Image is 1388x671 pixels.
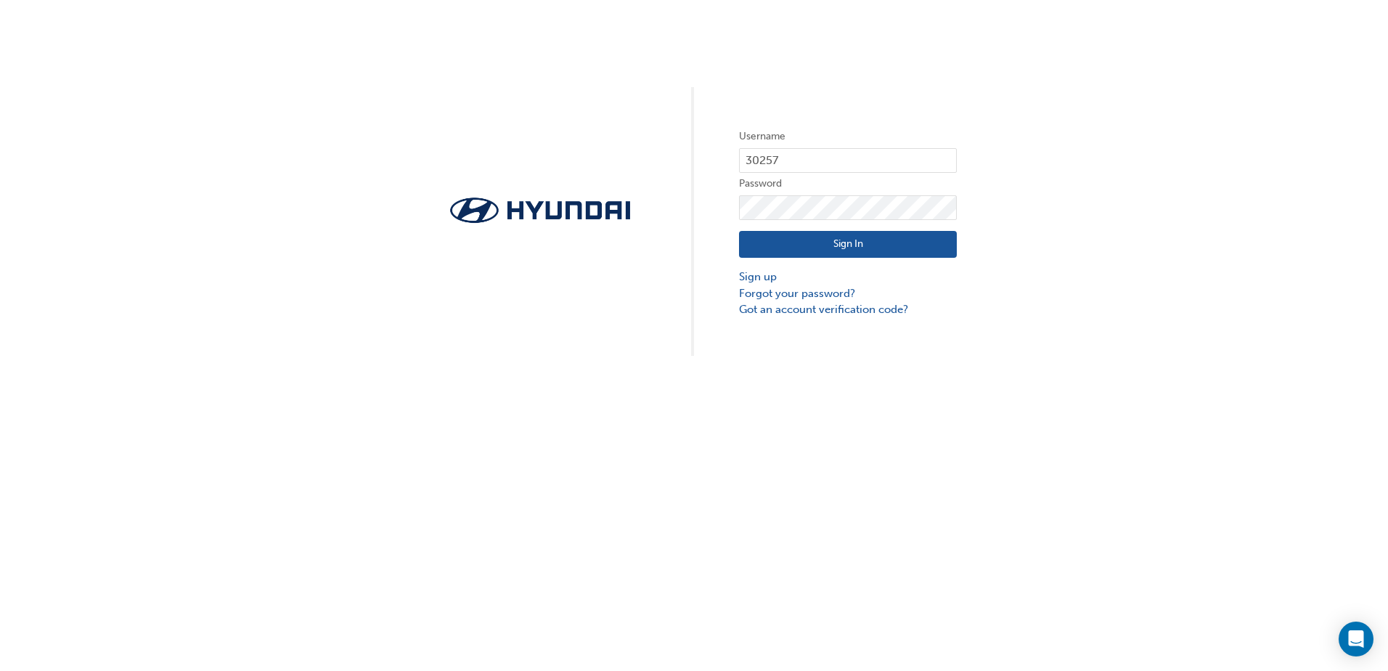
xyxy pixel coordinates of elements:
div: Open Intercom Messenger [1339,622,1373,656]
label: Username [739,128,957,145]
label: Password [739,175,957,192]
a: Sign up [739,269,957,285]
input: Username [739,148,957,173]
img: Trak [431,193,649,227]
a: Forgot your password? [739,285,957,302]
button: Sign In [739,231,957,259]
a: Got an account verification code? [739,301,957,318]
